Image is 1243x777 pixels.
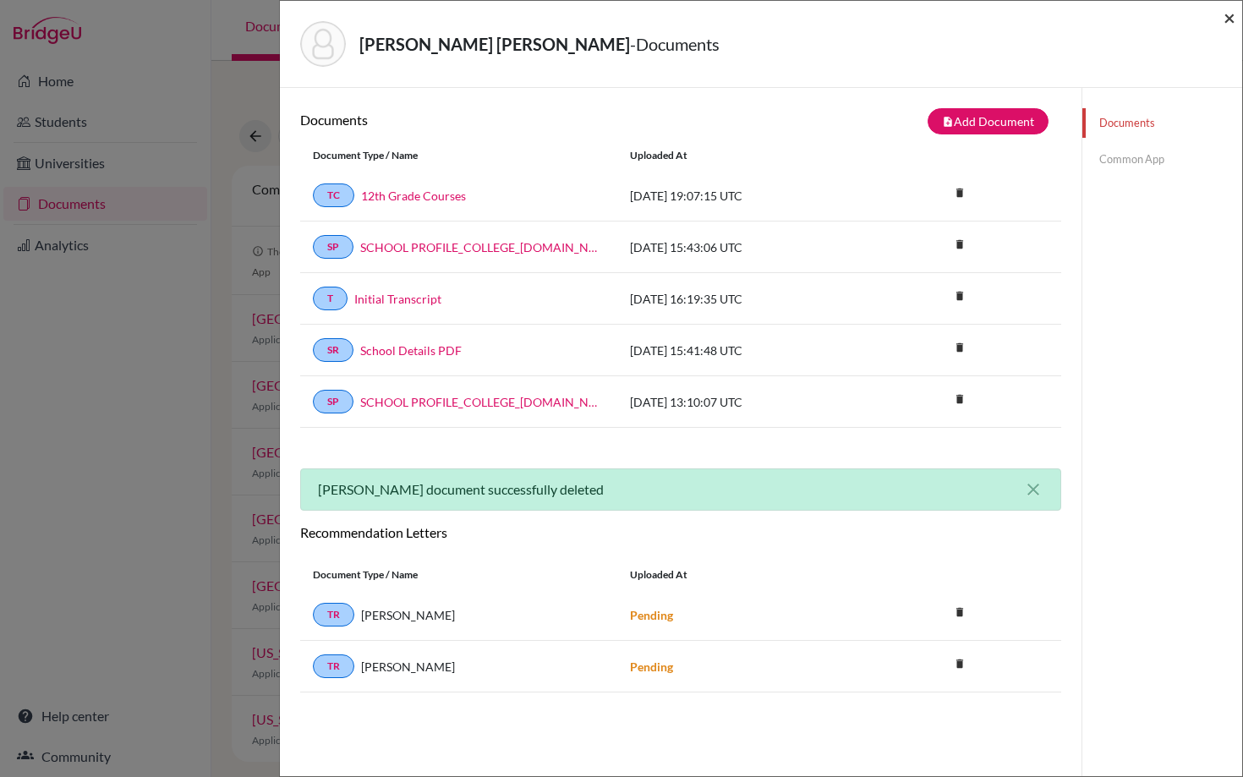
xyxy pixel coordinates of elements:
[313,654,354,678] a: TR
[928,108,1049,134] button: note_addAdd Document
[617,290,871,308] div: [DATE] 16:19:35 UTC
[617,187,871,205] div: [DATE] 19:07:15 UTC
[617,342,871,359] div: [DATE] 15:41:48 UTC
[359,34,630,54] strong: [PERSON_NAME] [PERSON_NAME]
[947,654,972,676] a: delete
[630,659,673,674] strong: Pending
[947,286,972,309] a: delete
[361,187,466,205] a: 12th Grade Courses
[947,183,972,205] a: delete
[300,112,681,128] h6: Documents
[313,338,353,362] a: SR
[300,468,1061,511] div: [PERSON_NAME] document successfully deleted
[1023,479,1043,500] button: close
[313,235,353,259] a: SP
[947,386,972,412] i: delete
[947,283,972,309] i: delete
[947,234,972,257] a: delete
[617,393,871,411] div: [DATE] 13:10:07 UTC
[617,238,871,256] div: [DATE] 15:43:06 UTC
[361,658,455,676] span: [PERSON_NAME]
[947,337,972,360] a: delete
[947,651,972,676] i: delete
[361,606,455,624] span: [PERSON_NAME]
[360,342,462,359] a: School Details PDF
[942,116,954,128] i: note_add
[313,603,354,627] a: TR
[617,567,871,583] div: Uploaded at
[1224,5,1235,30] span: ×
[300,524,1061,540] h6: Recommendation Letters
[354,290,441,308] a: Initial Transcript
[313,287,348,310] a: T
[947,335,972,360] i: delete
[947,602,972,625] a: delete
[630,608,673,622] strong: Pending
[630,34,720,54] span: - Documents
[313,390,353,413] a: SP
[947,232,972,257] i: delete
[1082,108,1242,138] a: Documents
[947,599,972,625] i: delete
[1224,8,1235,28] button: Close
[360,238,605,256] a: SCHOOL PROFILE_COLLEGE_[DOMAIN_NAME]_wide
[947,180,972,205] i: delete
[1082,145,1242,174] a: Common App
[300,148,617,163] div: Document Type / Name
[947,389,972,412] a: delete
[360,393,605,411] a: SCHOOL PROFILE_COLLEGE_[DOMAIN_NAME]_wide
[313,183,354,207] a: TC
[617,148,871,163] div: Uploaded at
[300,567,617,583] div: Document Type / Name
